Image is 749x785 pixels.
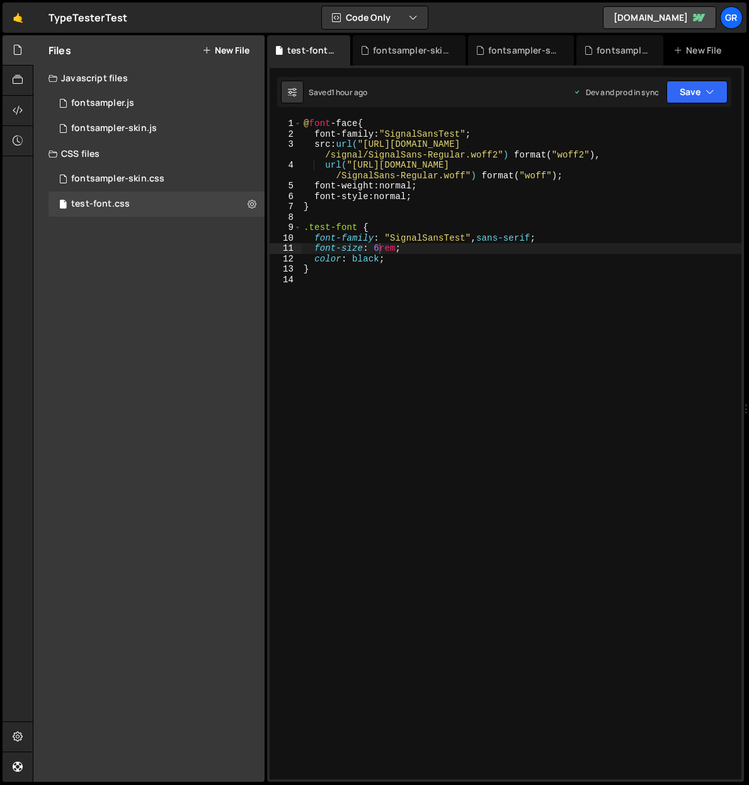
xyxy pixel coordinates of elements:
div: fontsampler.js [597,44,648,57]
div: 14 [270,275,302,285]
div: 6 [270,192,302,202]
button: Save [666,81,728,103]
a: [DOMAIN_NAME] [603,6,716,29]
div: test-font.css [71,198,130,210]
div: 12 [270,254,302,265]
div: 2 [270,129,302,140]
div: fontsampler-skin.js [488,44,559,57]
div: Saved [309,87,367,98]
div: TypeTesterTest [49,10,127,25]
div: 1 [270,118,302,129]
div: 5 [270,181,302,192]
div: 7 [270,202,302,212]
div: Dev and prod in sync [573,87,659,98]
div: 13 [270,264,302,275]
div: 17031/46795.css [49,166,265,192]
div: 17031/46792.js [49,91,265,116]
div: 17031/46794.js [49,116,265,141]
div: 4 [270,160,302,181]
button: Code Only [322,6,428,29]
div: 1 hour ago [331,87,368,98]
div: Javascript files [33,66,265,91]
div: 10 [270,233,302,244]
a: 🤙 [3,3,33,33]
div: fontsampler-skin.css [373,44,450,57]
div: fontsampler.js [71,98,134,109]
div: 3 [270,139,302,160]
div: 11 [270,243,302,254]
div: CSS files [33,141,265,166]
button: New File [202,45,249,55]
div: 9 [270,222,302,233]
div: test-font.css [287,44,335,57]
div: fontsampler-skin.css [71,173,164,185]
div: fontsampler-skin.js [71,123,157,134]
div: 17031/46814.css [49,192,265,217]
div: New File [673,44,726,57]
a: Gr [720,6,743,29]
h2: Files [49,43,71,57]
div: 8 [270,212,302,223]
